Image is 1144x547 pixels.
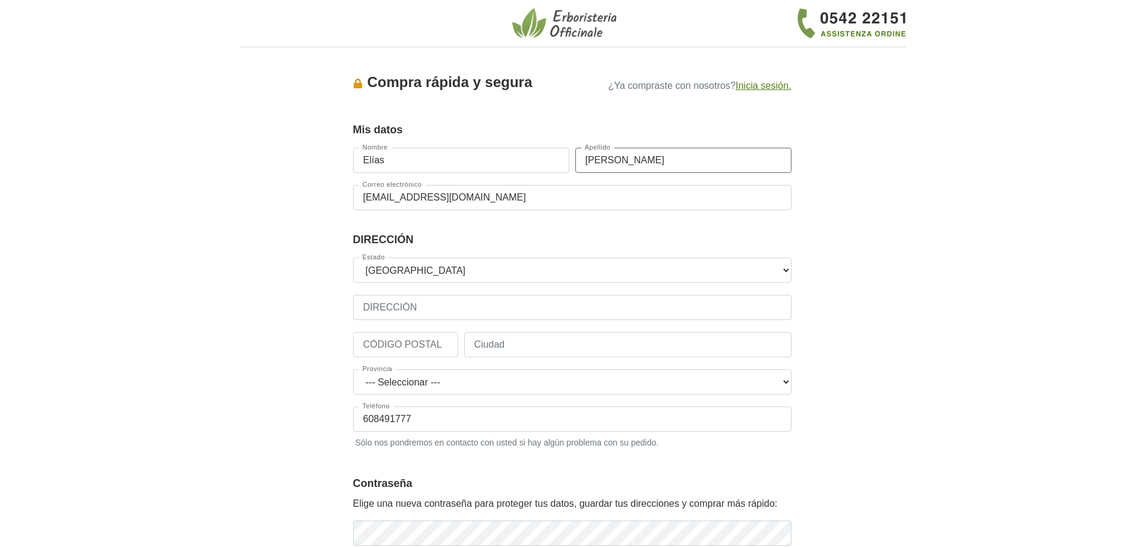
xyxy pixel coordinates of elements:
[736,80,791,91] a: Inicia sesión.
[363,402,390,409] font: Teléfono
[353,295,791,320] input: DIRECCIÓN
[512,7,620,40] img: Herbolaria oficial
[608,80,736,91] font: ¿Ya compraste con nosotros?
[353,148,569,173] input: Nombre
[368,74,533,90] font: Compra rápida y segura
[356,438,659,447] font: Sólo nos pondremos en contacto con usted si hay algún problema con su pedido.
[363,253,385,261] font: Estado
[363,144,388,151] font: Nombre
[353,332,458,357] input: CÓDIGO POSTAL
[575,148,791,173] input: Apellido
[464,332,791,357] input: Ciudad
[363,181,422,188] font: Correo electrónico
[353,124,403,136] font: Mis datos
[353,406,791,432] input: Teléfono
[353,498,778,509] font: Elige una nueva contraseña para proteger tus datos, guardar tus direcciones y comprar más rápido:
[353,234,414,246] font: DIRECCIÓN
[353,477,413,489] font: Contraseña
[585,144,611,151] font: Apellido
[353,185,791,210] input: Correo electrónico
[363,365,393,372] font: Provincia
